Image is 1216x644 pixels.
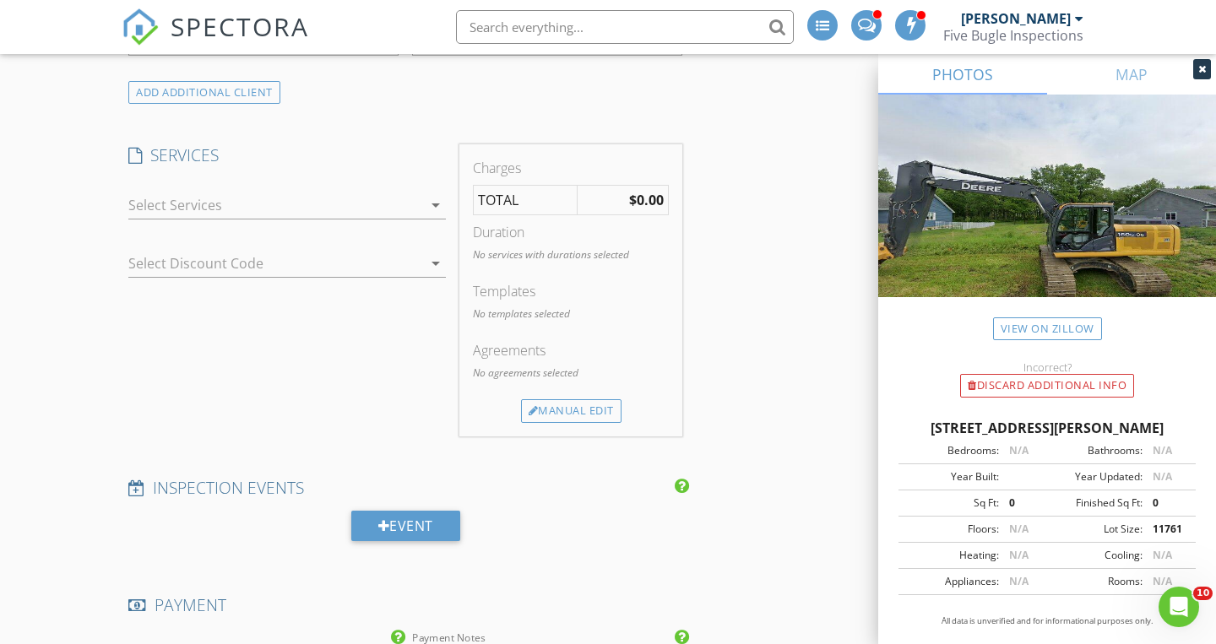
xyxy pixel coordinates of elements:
div: [PERSON_NAME] [961,10,1071,27]
div: Year Updated: [1047,469,1143,484]
iframe: Intercom live chat [1159,587,1199,627]
p: All data is unverified and for informational purposes only. [898,615,1196,627]
h4: INSPECTION EVENTS [128,477,682,499]
div: Duration [473,222,669,242]
span: N/A [1153,574,1172,588]
span: N/A [1009,443,1029,457]
span: N/A [1009,548,1029,562]
p: No templates selected [473,306,669,322]
div: 0 [999,495,1047,511]
img: streetview [878,95,1216,338]
div: Lot Size: [1047,522,1143,537]
span: N/A [1153,548,1172,562]
div: 11761 [1143,522,1191,537]
input: Search everything... [456,10,794,44]
div: Heating: [904,548,999,563]
div: Sq Ft: [904,495,999,511]
h4: SERVICES [128,144,446,166]
div: Incorrect? [878,360,1216,374]
div: 0 [1143,495,1191,511]
span: 10 [1193,587,1213,600]
p: No services with durations selected [473,247,669,262]
div: Bedrooms: [904,443,999,458]
td: TOTAL [474,186,578,215]
div: ADD ADDITIONAL client [128,81,280,104]
div: Discard Additional info [960,374,1134,398]
div: Floors: [904,522,999,537]
div: Appliances: [904,574,999,589]
div: Cooling: [1047,548,1143,563]
div: Charges [473,158,669,178]
a: View on Zillow [993,317,1102,340]
span: N/A [1009,522,1029,536]
span: N/A [1153,443,1172,457]
h4: PAYMENT [128,594,682,616]
div: [STREET_ADDRESS][PERSON_NAME] [898,418,1196,438]
div: Agreements [473,340,669,360]
div: Rooms: [1047,574,1143,589]
a: SPECTORA [122,23,309,58]
span: N/A [1153,469,1172,484]
span: SPECTORA [171,8,309,44]
a: MAP [1047,54,1216,95]
div: Finished Sq Ft: [1047,495,1143,511]
i: arrow_drop_down [426,253,446,273]
i: arrow_drop_down [426,195,446,215]
strong: $0.00 [629,191,664,209]
img: The Best Home Inspection Software - Spectora [122,8,159,46]
p: No agreements selected [473,365,669,381]
div: Event [351,511,460,541]
div: Manual Edit [521,399,622,423]
span: N/A [1009,574,1029,588]
div: Five Bugle Inspections [943,27,1083,44]
div: Bathrooms: [1047,443,1143,458]
div: Templates [473,281,669,301]
a: PHOTOS [878,54,1047,95]
div: Year Built: [904,469,999,484]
